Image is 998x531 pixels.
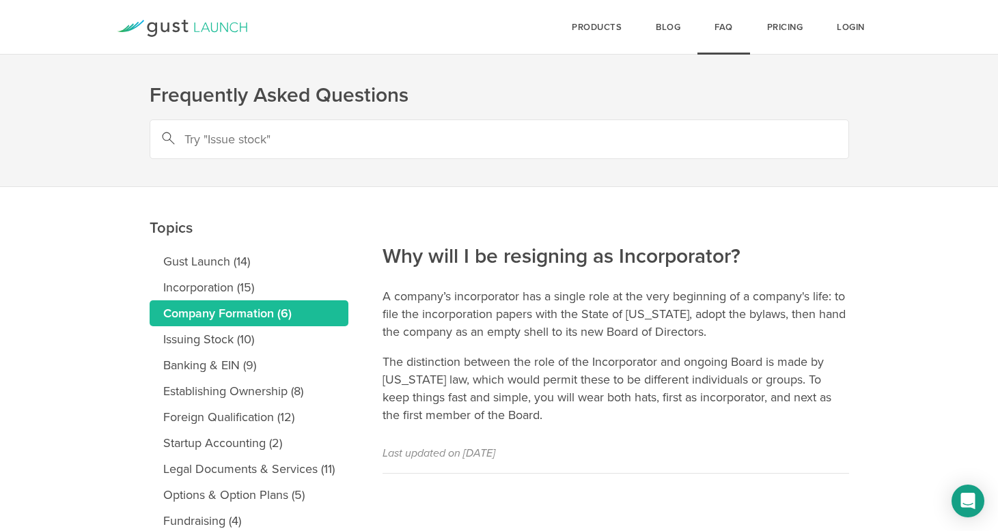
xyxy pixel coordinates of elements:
input: Try "Issue stock" [150,119,849,159]
a: Banking & EIN (9) [150,352,348,378]
a: Legal Documents & Services (11) [150,456,348,482]
p: The distinction between the role of the Incorporator and ongoing Board is made by [US_STATE] law,... [383,353,849,424]
div: Open Intercom Messenger [952,485,984,517]
a: Company Formation (6) [150,300,348,326]
h2: Topics [150,122,348,242]
a: Issuing Stock (10) [150,326,348,352]
a: Gust Launch (14) [150,248,348,274]
p: Last updated on [DATE] [383,444,849,462]
a: Incorporation (15) [150,274,348,300]
a: Startup Accounting (2) [150,430,348,456]
h1: Frequently Asked Questions [150,82,849,109]
a: Establishing Ownership (8) [150,378,348,404]
a: Options & Option Plans (5) [150,482,348,508]
a: Foreign Qualification (12) [150,404,348,430]
p: A company’s incorporator has a single role at the very beginning of a company's life: to file the... [383,287,849,341]
h2: Why will I be resigning as Incorporator? [383,151,849,270]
